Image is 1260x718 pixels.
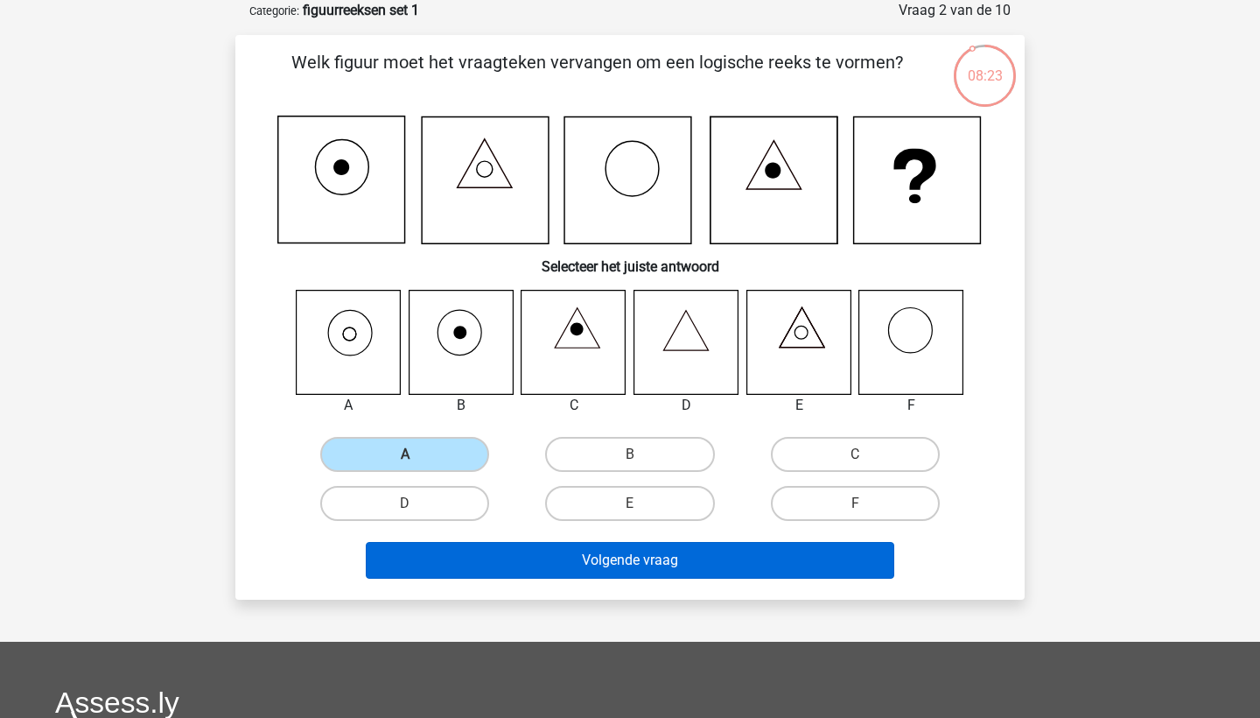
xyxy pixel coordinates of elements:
div: E [733,395,865,416]
label: E [545,486,714,521]
label: A [320,437,489,472]
small: Categorie: [249,4,299,18]
label: D [320,486,489,521]
div: B [395,395,528,416]
button: Volgende vraag [366,542,895,579]
div: D [620,395,752,416]
label: C [771,437,940,472]
label: B [545,437,714,472]
p: Welk figuur moet het vraagteken vervangen om een logische reeks te vormen? [263,49,931,102]
div: F [845,395,977,416]
h6: Selecteer het juiste antwoord [263,244,997,275]
div: C [507,395,640,416]
div: 08:23 [952,43,1018,87]
label: F [771,486,940,521]
strong: figuurreeksen set 1 [303,2,419,18]
div: A [283,395,415,416]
